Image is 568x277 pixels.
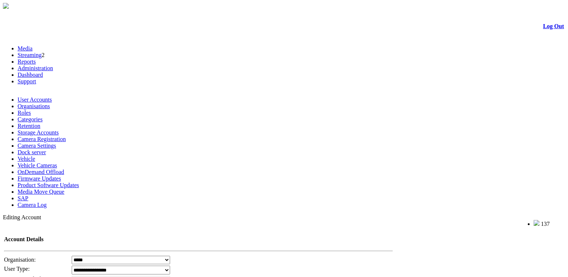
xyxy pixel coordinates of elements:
a: Organisations [18,103,50,109]
a: Categories [18,116,42,122]
span: Welcome, - (Administrator) [466,220,519,226]
a: Vehicle [18,156,35,162]
span: Organisation: [4,257,36,263]
img: bell25.png [534,220,539,226]
span: Editing Account [3,214,41,220]
img: arrow-3.png [3,3,9,9]
span: 2 [42,52,45,58]
span: User Type: [4,266,30,272]
a: Camera Log [18,202,47,208]
a: Product Software Updates [18,182,79,188]
a: Media Move Queue [18,189,64,195]
a: Roles [18,110,31,116]
a: Retention [18,123,40,129]
h4: Account Details [4,236,393,243]
a: Firmware Updates [18,175,61,182]
a: Media [18,45,33,52]
a: OnDemand Offload [18,169,64,175]
a: Administration [18,65,53,71]
a: Support [18,78,36,84]
span: 137 [541,221,550,227]
a: User Accounts [18,96,52,103]
a: Dashboard [18,72,43,78]
a: Storage Accounts [18,129,59,136]
a: Camera Registration [18,136,66,142]
a: Streaming [18,52,42,58]
a: Log Out [543,23,564,29]
a: Vehicle Cameras [18,162,57,168]
a: Camera Settings [18,143,56,149]
a: Dock server [18,149,46,155]
a: SAP [18,195,28,201]
a: Reports [18,58,36,65]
